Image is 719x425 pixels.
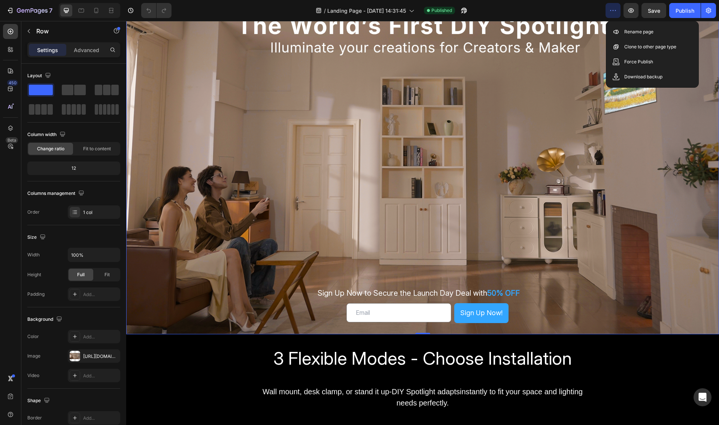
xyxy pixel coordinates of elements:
iframe: Design area [126,21,719,425]
div: Video [27,372,39,379]
p: Settings [37,46,58,54]
span: needs perfectly. [270,378,323,386]
button: 7 [3,3,56,18]
span: Fit [104,271,110,278]
span: Wall mount, desk clamp, or stand it up-DIY Spotlight adaptsinstantly to fit your space and lighting [136,367,456,375]
div: Sign Up Now! [334,286,376,298]
div: Order [27,209,40,215]
span: Published [431,7,452,14]
div: Shape [27,396,51,406]
p: Row [36,27,100,36]
div: 1 col [83,209,118,216]
div: Height [27,271,41,278]
div: Add... [83,291,118,298]
div: Beta [6,137,18,143]
span: Full [77,271,85,278]
div: Open Intercom Messenger [694,388,712,406]
div: 12 [29,163,119,174]
span: Fit to content [83,145,111,152]
div: Image [27,353,40,359]
div: Border [27,415,42,421]
div: Add... [83,373,118,379]
div: Padding [27,291,45,298]
div: Background [27,314,64,325]
div: Undo/Redo [141,3,172,18]
div: Size [27,232,47,242]
button: Sign Up Now! [328,282,382,302]
div: Columns management [27,189,86,199]
span: Change ratio [37,145,64,152]
p: Force Publish [624,58,653,66]
div: Column width [27,130,67,140]
p: Clone to other page type [624,43,676,51]
div: Layout [27,71,52,81]
p: Advanced [74,46,99,54]
input: Email [220,282,325,301]
p: Rename page [624,28,653,36]
button: Publish [669,3,701,18]
div: Add... [83,415,118,422]
span: Save [648,7,660,14]
span: Sign Up Now to Secure the Launch Day Deal with [191,268,361,277]
div: 450 [7,80,18,86]
strong: 50% OFF [361,268,394,277]
div: Publish [676,7,694,15]
input: Auto [68,248,120,262]
p: 7 [49,6,52,15]
span: / [324,7,326,15]
p: Download backup [624,73,662,81]
span: Landing Page - [DATE] 14:31:45 [327,7,406,15]
span: 3 Flexible Modes - Choose Installation [147,326,446,348]
div: Color [27,333,39,340]
div: [URL][DOMAIN_NAME] [83,353,118,360]
div: Add... [83,334,118,340]
div: Width [27,251,40,258]
button: Save [641,3,666,18]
